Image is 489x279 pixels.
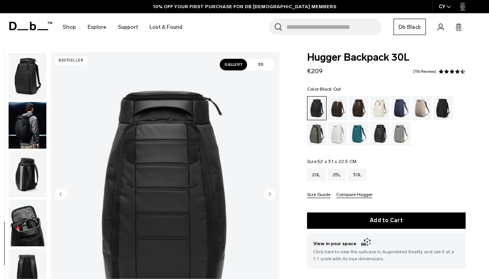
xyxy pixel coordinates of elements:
a: Reflective Black [370,122,390,146]
button: Add to Cart [307,212,466,229]
a: Blue Hour [391,96,411,120]
a: Clean Slate [328,122,348,146]
nav: Main Navigation [57,13,188,41]
img: Hugger Backpack 30L Black Out [9,200,46,246]
legend: Color: [307,87,341,91]
button: Hugger Backpack 30L Black Out [8,53,47,100]
span: Black Out [320,86,341,92]
a: Cappuccino [328,96,348,120]
button: Hugger Backpack 30L Black Out [8,151,47,198]
a: Charcoal Grey [433,96,453,120]
a: Lost & Found [150,13,182,41]
a: Oatmilk [370,96,390,120]
button: Hugger Backpack 30L Black Out [8,199,47,247]
a: Fogbow Beige [412,96,432,120]
a: Support [118,13,138,41]
a: Espresso [349,96,369,120]
a: Sand Grey [391,122,411,146]
a: Db Black [394,19,426,35]
a: 10% OFF YOUR FIRST PURCHASE FOR DB [DEMOGRAPHIC_DATA] MEMBERS [153,3,336,10]
button: Next slide [264,188,275,202]
button: Compare Hugger [336,192,372,198]
span: Click here to view the suitcase in Augmented Reality and see it at a 1:1 scale with its true dime... [313,248,459,262]
img: Hugger Backpack 30L Black Out [9,102,46,149]
span: Hugger Backpack 30L [307,53,466,63]
a: Black Out [307,96,327,120]
a: Midnight Teal [349,122,369,146]
a: 25L [328,168,346,181]
button: Size Guide [307,192,330,198]
a: 20L [307,168,325,181]
span: 52 x 31 x 22.5 CM [318,159,357,164]
span: 3D [247,59,274,70]
a: Shop [63,13,76,41]
a: 30L [348,168,366,181]
button: View in your space Click here to view the suitcase in Augmented Reality and see it at a 1:1 scale... [307,233,466,268]
legend: Size: [307,159,357,164]
a: 756 reviews [413,70,436,74]
a: Explore [88,13,106,41]
button: Previous slide [55,188,67,202]
p: Bestseller [55,56,87,65]
img: Hugger Backpack 30L Black Out [9,53,46,100]
a: Forest Green [307,122,327,146]
span: €209 [307,67,323,75]
img: Hugger Backpack 30L Black Out [9,151,46,198]
span: View in your space [313,239,459,248]
span: Gallery [220,59,247,70]
button: Hugger Backpack 30L Black Out [8,102,47,149]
